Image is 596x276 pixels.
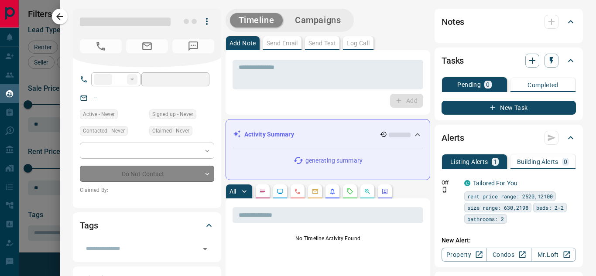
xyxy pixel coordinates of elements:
span: Active - Never [83,110,115,119]
svg: Lead Browsing Activity [277,188,284,195]
span: No Number [80,39,122,53]
h2: Tags [80,218,98,232]
p: No Timeline Activity Found [233,235,423,242]
span: beds: 2-2 [536,203,564,212]
span: Signed up - Never [152,110,193,119]
p: Building Alerts [517,159,558,165]
span: bathrooms: 2 [467,215,504,223]
p: Off [442,179,459,187]
span: Contacted - Never [83,126,125,135]
p: generating summary [305,156,363,165]
span: No Number [172,39,214,53]
svg: Calls [294,188,301,195]
p: 0 [486,82,490,88]
svg: Push Notification Only [442,187,448,193]
p: All [229,188,236,194]
p: Add Note [229,40,256,46]
span: Claimed - Never [152,126,189,135]
button: Open [199,243,211,255]
div: Alerts [442,127,576,148]
div: Activity Summary [233,126,423,143]
p: 1 [493,159,497,165]
h2: Tasks [442,54,464,68]
svg: Requests [346,188,353,195]
span: rent price range: 2520,12100 [467,192,553,201]
span: size range: 630,2198 [467,203,528,212]
a: -- [94,94,97,101]
p: 0 [564,159,567,165]
h2: Notes [442,15,464,29]
p: Activity Summary [244,130,294,139]
button: New Task [442,101,576,115]
svg: Agent Actions [381,188,388,195]
p: New Alert: [442,236,576,245]
div: Notes [442,11,576,32]
svg: Notes [259,188,266,195]
span: No Email [126,39,168,53]
div: condos.ca [464,180,470,186]
svg: Opportunities [364,188,371,195]
h2: Alerts [442,131,464,145]
p: Completed [527,82,558,88]
div: Tasks [442,50,576,71]
svg: Listing Alerts [329,188,336,195]
p: Claimed By: [80,186,214,194]
div: Tags [80,215,214,236]
button: Campaigns [286,13,349,27]
a: Property [442,248,486,262]
svg: Emails [312,188,319,195]
p: Listing Alerts [450,159,488,165]
div: Do Not Contact [80,166,214,182]
button: Timeline [230,13,283,27]
p: Pending [457,82,481,88]
a: Tailored For You [473,180,517,187]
